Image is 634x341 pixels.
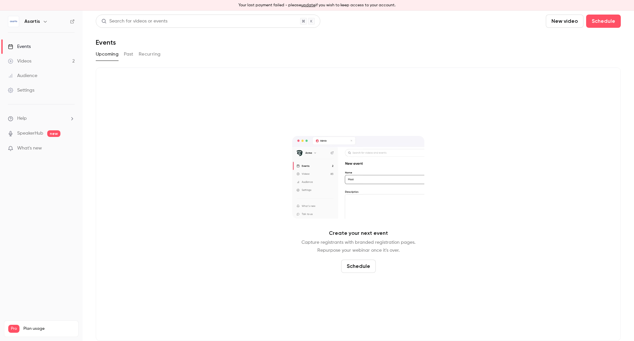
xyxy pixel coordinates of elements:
div: Audience [8,72,37,79]
span: What's new [17,145,42,152]
div: Settings [8,87,34,94]
a: SpeakerHub [17,130,43,137]
div: Videos [8,58,31,64]
button: Past [124,49,133,60]
iframe: Noticeable Trigger [67,146,75,151]
li: help-dropdown-opener [8,115,75,122]
h1: Events [96,38,116,46]
button: update [301,2,315,8]
button: Recurring [139,49,161,60]
p: Create your next event [329,229,388,237]
span: new [47,130,60,137]
button: Schedule [341,260,376,273]
img: Asartis [8,16,19,27]
button: New video [546,15,583,28]
div: Events [8,43,31,50]
span: Pro [8,325,19,333]
h6: Asartis [24,18,40,25]
p: Capture registrants with branded registration pages. Repurpose your webinar once it's over. [301,238,415,254]
div: Search for videos or events [101,18,167,25]
p: Your last payment failed - please if you wish to keep access to your account. [238,2,396,8]
button: Schedule [586,15,621,28]
button: Upcoming [96,49,119,60]
span: Plan usage [23,326,74,331]
span: Help [17,115,27,122]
